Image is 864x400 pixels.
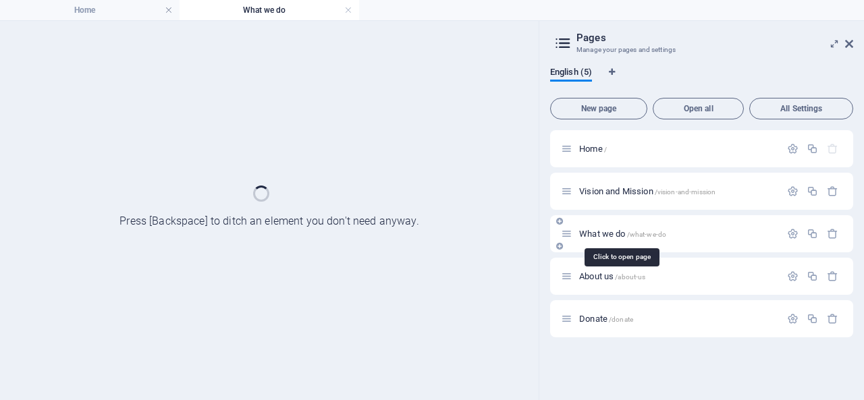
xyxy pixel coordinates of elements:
button: New page [550,98,647,119]
span: Open all [659,105,738,113]
span: /about-us [615,273,645,281]
span: /what-we-do [627,231,667,238]
h2: Pages [576,32,853,44]
div: Settings [787,185,799,197]
div: Remove [827,270,838,282]
div: Settings [787,270,799,282]
span: / [604,146,607,153]
div: Remove [827,185,838,197]
button: All Settings [749,98,853,119]
div: Home/ [575,144,780,153]
div: Duplicate [807,270,818,282]
div: Settings [787,313,799,324]
h3: Manage your pages and settings [576,44,826,56]
span: All Settings [755,105,847,113]
span: What we do [579,229,666,239]
div: Settings [787,228,799,239]
div: Duplicate [807,313,818,324]
div: Duplicate [807,143,818,154]
div: Duplicate [807,228,818,239]
div: Remove [827,228,838,239]
span: /vision-and-mission [655,188,716,196]
div: Remove [827,313,838,324]
div: Donate/donate [575,314,780,323]
span: Donate [579,314,633,324]
span: /donate [609,316,633,323]
h4: What we do [180,3,359,18]
div: Vision and Mission/vision-and-mission [575,187,780,196]
div: What we do/what-we-do [575,229,780,238]
div: Duplicate [807,185,818,197]
div: The startpage cannot be deleted [827,143,838,154]
div: Language Tabs [550,67,853,92]
div: Settings [787,143,799,154]
span: English (5) [550,64,592,83]
div: About us/about-us [575,272,780,281]
span: Vision and Mission [579,186,715,196]
span: New page [556,105,641,113]
span: Click to open page [579,144,607,154]
button: Open all [653,98,744,119]
span: About us [579,271,645,281]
